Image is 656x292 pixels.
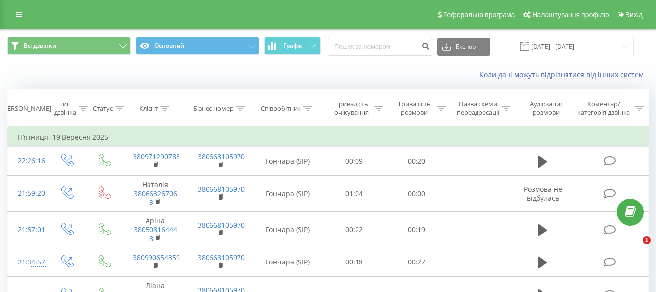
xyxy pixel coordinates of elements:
[323,175,386,212] td: 01:04
[643,236,651,244] span: 1
[323,147,386,175] td: 00:09
[198,220,245,230] a: 380668105970
[386,212,448,248] td: 00:19
[1,104,51,113] div: [PERSON_NAME]
[253,175,323,212] td: Гончара (SIP)
[193,104,234,113] div: Бізнес номер
[386,248,448,276] td: 00:27
[134,225,177,243] a: 380508164448
[198,152,245,161] a: 380668105970
[93,104,113,113] div: Статус
[575,100,632,117] div: Коментар/категорія дзвінка
[139,104,158,113] div: Клієнт
[18,220,38,239] div: 21:57:01
[8,127,649,147] td: П’ятниця, 19 Вересня 2025
[323,212,386,248] td: 00:22
[54,100,76,117] div: Тип дзвінка
[524,184,562,203] span: Розмова не відбулась
[24,42,56,50] span: Всі дзвінки
[123,212,188,248] td: Аріна
[18,253,38,272] div: 21:34:57
[386,147,448,175] td: 00:20
[443,11,515,19] span: Реферальна програма
[253,212,323,248] td: Гончара (SIP)
[623,236,646,260] iframe: Intercom live chat
[18,184,38,203] div: 21:59:20
[136,37,259,55] button: Основний
[323,248,386,276] td: 00:18
[437,38,490,56] button: Експорт
[264,37,321,55] button: Графік
[134,189,177,207] a: 380663267063
[479,70,649,79] a: Коли дані можуть відрізнятися вiд інших систем
[198,253,245,262] a: 380668105970
[328,38,432,56] input: Пошук за номером
[123,175,188,212] td: Наталія
[332,100,372,117] div: Тривалість очікування
[522,100,570,117] div: Аудіозапис розмови
[253,248,323,276] td: Гончара (SIP)
[626,11,643,19] span: Вихід
[7,37,131,55] button: Всі дзвінки
[198,184,245,194] a: 380668105970
[18,151,38,171] div: 22:26:16
[532,11,609,19] span: Налаштування профілю
[386,175,448,212] td: 00:00
[133,152,180,161] a: 380971290788
[253,147,323,175] td: Гончара (SIP)
[133,253,180,262] a: 380990654359
[261,104,301,113] div: Співробітник
[457,100,499,117] div: Назва схеми переадресації
[394,100,434,117] div: Тривалість розмови
[283,42,302,49] span: Графік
